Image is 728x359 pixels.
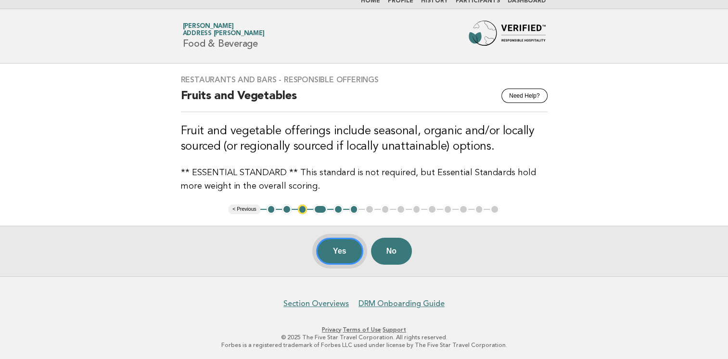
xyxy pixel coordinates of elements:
[333,205,343,214] button: 5
[181,166,548,193] p: ** ESSENTIAL STANDARD ** This standard is not required, but Essential Standards hold more weight ...
[229,205,260,214] button: < Previous
[383,326,406,333] a: Support
[343,326,381,333] a: Terms of Use
[298,205,307,214] button: 3
[183,31,265,37] span: Address [PERSON_NAME]
[371,238,412,265] button: No
[181,75,548,85] h3: Restaurants and Bars - Responsible Offerings
[70,326,659,333] p: · ·
[313,205,327,214] button: 4
[358,299,445,308] a: DRM Onboarding Guide
[70,341,659,349] p: Forbes is a registered trademark of Forbes LLC used under license by The Five Star Travel Corpora...
[282,205,292,214] button: 2
[469,21,546,51] img: Forbes Travel Guide
[349,205,359,214] button: 6
[70,333,659,341] p: © 2025 The Five Star Travel Corporation. All rights reserved.
[316,238,363,265] button: Yes
[283,299,349,308] a: Section Overviews
[322,326,341,333] a: Privacy
[181,89,548,112] h2: Fruits and Vegetables
[183,24,265,49] h1: Food & Beverage
[183,23,265,37] a: [PERSON_NAME]Address [PERSON_NAME]
[501,89,547,103] button: Need Help?
[267,205,276,214] button: 1
[181,124,548,154] h3: Fruit and vegetable offerings include seasonal, organic and/or locally sourced (or regionally sou...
